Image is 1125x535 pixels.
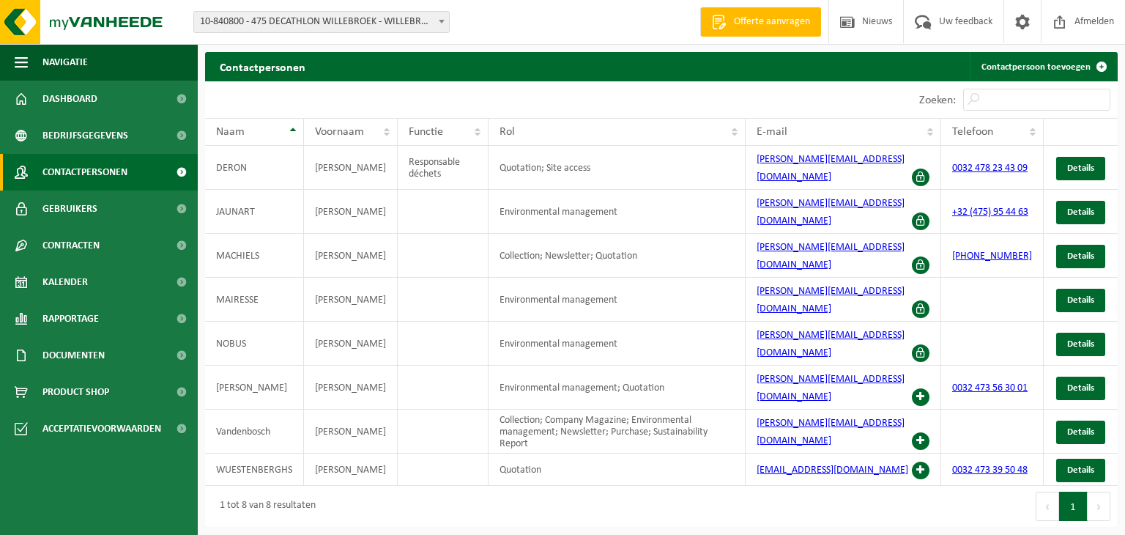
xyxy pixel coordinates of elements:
span: Details [1067,207,1094,217]
span: 10-840800 - 475 DECATHLON WILLEBROEK - WILLEBROEK [193,11,450,33]
td: [PERSON_NAME] [304,234,398,278]
button: Next [1088,492,1110,521]
td: [PERSON_NAME] [205,366,304,410]
td: Collection; Newsletter; Quotation [489,234,745,278]
span: Product Shop [42,374,109,410]
span: Details [1067,295,1094,305]
a: Details [1056,421,1105,444]
span: Details [1067,383,1094,393]
h2: Contactpersonen [205,52,320,81]
a: Details [1056,157,1105,180]
td: JAUNART [205,190,304,234]
span: Details [1067,427,1094,437]
a: [EMAIL_ADDRESS][DOMAIN_NAME] [757,465,908,476]
span: Rol [500,126,515,138]
a: 0032 473 56 30 01 [952,383,1028,394]
a: +32 (475) 95 44 63 [952,207,1028,218]
span: Details [1067,339,1094,349]
span: Details [1067,251,1094,261]
a: [PHONE_NUMBER] [952,251,1032,262]
span: Rapportage [42,300,99,337]
td: [PERSON_NAME] [304,366,398,410]
td: WUESTENBERGHS [205,454,304,486]
a: 0032 473 39 50 48 [952,465,1028,476]
td: Environmental management [489,278,745,322]
span: Contactpersonen [42,154,127,191]
td: Environmental management [489,190,745,234]
span: Kalender [42,264,88,300]
a: [PERSON_NAME][EMAIL_ADDRESS][DOMAIN_NAME] [757,330,905,358]
td: [PERSON_NAME] [304,190,398,234]
td: [PERSON_NAME] [304,410,398,454]
td: [PERSON_NAME] [304,322,398,366]
button: Previous [1036,492,1059,521]
a: Details [1056,377,1105,400]
a: Details [1056,245,1105,268]
span: E-mail [757,126,787,138]
a: [PERSON_NAME][EMAIL_ADDRESS][DOMAIN_NAME] [757,154,905,182]
a: 0032 478 23 43 09 [952,163,1028,174]
td: Collection; Company Magazine; Environmental management; Newsletter; Purchase; Sustainability Report [489,410,745,454]
span: Acceptatievoorwaarden [42,410,161,447]
td: Vandenbosch [205,410,304,454]
span: Details [1067,163,1094,173]
span: Details [1067,465,1094,475]
td: [PERSON_NAME] [304,146,398,190]
a: [PERSON_NAME][EMAIL_ADDRESS][DOMAIN_NAME] [757,374,905,402]
td: Responsable déchets [398,146,489,190]
button: 1 [1059,492,1088,521]
a: Details [1056,333,1105,356]
span: Telefoon [952,126,993,138]
td: MAIRESSE [205,278,304,322]
a: Details [1056,289,1105,312]
a: Details [1056,201,1105,224]
span: Navigatie [42,44,88,81]
td: Quotation [489,454,745,486]
td: Environmental management; Quotation [489,366,745,410]
td: [PERSON_NAME] [304,454,398,486]
td: MACHIELS [205,234,304,278]
a: [PERSON_NAME][EMAIL_ADDRESS][DOMAIN_NAME] [757,418,905,446]
span: Gebruikers [42,191,97,227]
span: Bedrijfsgegevens [42,117,128,154]
span: Naam [216,126,245,138]
span: Contracten [42,227,100,264]
label: Zoeken: [919,95,956,106]
span: Dashboard [42,81,97,117]
iframe: chat widget [7,503,245,535]
span: Offerte aanvragen [730,15,814,29]
a: Details [1056,459,1105,482]
td: [PERSON_NAME] [304,278,398,322]
td: Quotation; Site access [489,146,745,190]
span: Documenten [42,337,105,374]
div: 1 tot 8 van 8 resultaten [212,493,316,520]
td: Environmental management [489,322,745,366]
span: 10-840800 - 475 DECATHLON WILLEBROEK - WILLEBROEK [194,12,449,32]
a: Contactpersoon toevoegen [970,52,1116,81]
a: [PERSON_NAME][EMAIL_ADDRESS][DOMAIN_NAME] [757,198,905,226]
a: [PERSON_NAME][EMAIL_ADDRESS][DOMAIN_NAME] [757,242,905,270]
td: DERON [205,146,304,190]
a: [PERSON_NAME][EMAIL_ADDRESS][DOMAIN_NAME] [757,286,905,314]
span: Voornaam [315,126,364,138]
td: NOBUS [205,322,304,366]
a: Offerte aanvragen [700,7,821,37]
span: Functie [409,126,443,138]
